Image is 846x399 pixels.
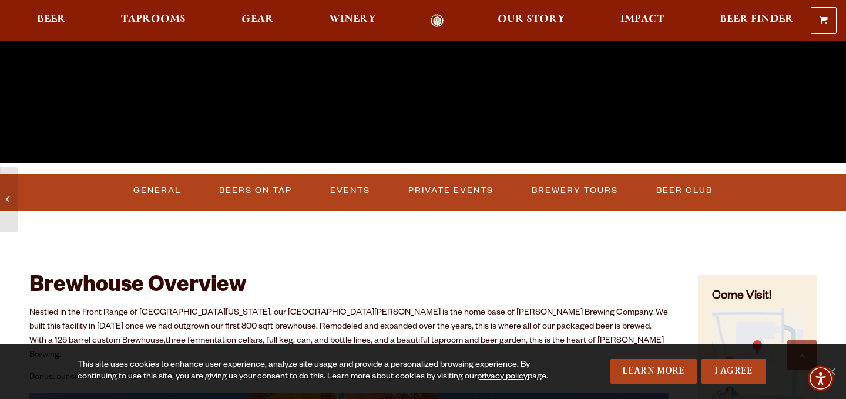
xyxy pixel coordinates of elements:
[712,289,803,306] h4: Come Visit!
[78,360,550,383] div: This site uses cookies to enhance user experience, analyze site usage and provide a personalized ...
[701,359,766,384] a: I Agree
[29,306,669,363] p: Nestled in the Front Range of [GEOGRAPHIC_DATA][US_STATE], our [GEOGRAPHIC_DATA][PERSON_NAME] is ...
[610,359,697,384] a: Learn More
[29,14,73,28] a: Beer
[234,14,281,28] a: Gear
[620,15,664,24] span: Impact
[613,14,672,28] a: Impact
[712,14,801,28] a: Beer Finder
[527,177,623,204] a: Brewery Tours
[29,275,669,300] h2: Brewhouse Overview
[321,14,384,28] a: Winery
[477,373,528,382] a: privacy policy
[241,15,274,24] span: Gear
[404,177,498,204] a: Private Events
[121,15,186,24] span: Taprooms
[490,14,573,28] a: Our Story
[325,177,375,204] a: Events
[415,14,459,28] a: Odell Home
[712,308,803,398] img: Small thumbnail of location on map
[113,14,193,28] a: Taprooms
[808,366,834,391] div: Accessibility Menu
[720,15,794,24] span: Beer Finder
[329,15,376,24] span: Winery
[214,177,297,204] a: Beers on Tap
[129,177,186,204] a: General
[37,15,66,24] span: Beer
[787,340,817,370] a: Scroll to top
[498,15,565,24] span: Our Story
[652,177,717,204] a: Beer Club
[29,337,664,360] span: three fermentation cellars, full keg, can, and bottle lines, and a beautiful taproom and beer gar...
